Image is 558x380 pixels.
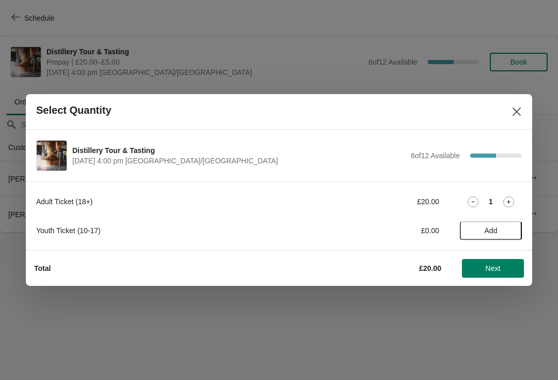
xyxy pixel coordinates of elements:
strong: £20.00 [419,264,441,272]
img: Distillery Tour & Tasting | | October 18 | 4:00 pm Europe/London [37,141,67,171]
span: Add [485,226,498,235]
div: Adult Ticket (18+) [36,196,323,207]
span: Next [486,264,501,272]
span: [DATE] 4:00 pm [GEOGRAPHIC_DATA]/[GEOGRAPHIC_DATA] [72,156,406,166]
button: Add [460,221,522,240]
div: £20.00 [344,196,439,207]
strong: Total [34,264,51,272]
div: Youth Ticket (10-17) [36,225,323,236]
strong: 1 [489,196,493,207]
span: Distillery Tour & Tasting [72,145,406,156]
h2: Select Quantity [36,104,112,116]
span: 6 of 12 Available [411,151,460,160]
div: £0.00 [344,225,439,236]
button: Next [462,259,524,278]
button: Close [507,102,526,121]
